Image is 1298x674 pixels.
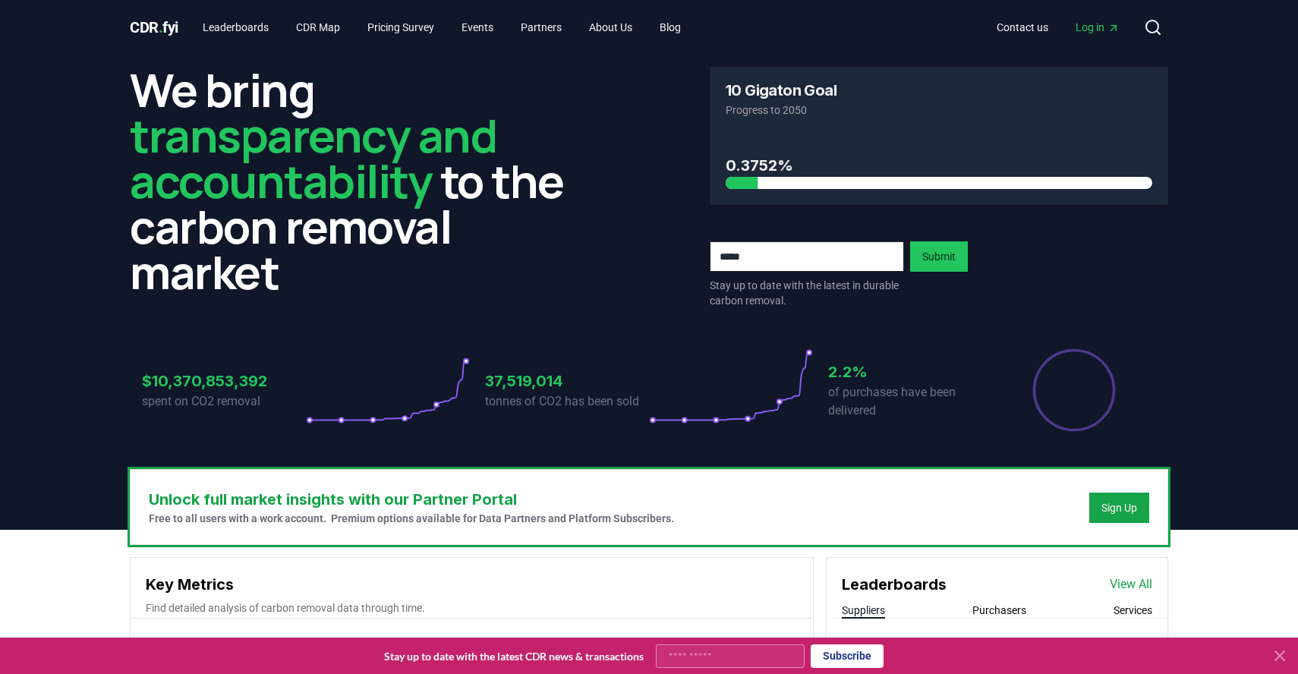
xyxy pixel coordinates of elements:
[985,14,1132,41] nav: Main
[1076,20,1120,35] span: Log in
[842,603,885,618] button: Suppliers
[191,14,281,41] a: Leaderboards
[355,14,446,41] a: Pricing Survey
[985,14,1060,41] a: Contact us
[284,14,352,41] a: CDR Map
[842,573,947,596] h3: Leaderboards
[146,573,798,596] h3: Key Metrics
[485,392,649,411] p: tonnes of CO2 has been sold
[449,14,506,41] a: Events
[130,67,588,294] h2: We bring to the carbon removal market
[146,600,798,616] p: Find detailed analysis of carbon removal data through time.
[828,383,992,420] p: of purchases have been delivered
[1032,348,1117,433] div: Percentage of sales delivered
[1089,493,1149,523] button: Sign Up
[149,511,674,526] p: Free to all users with a work account. Premium options available for Data Partners and Platform S...
[1110,575,1152,594] a: View All
[647,14,693,41] a: Blog
[726,102,1152,118] p: Progress to 2050
[577,14,644,41] a: About Us
[910,241,968,272] button: Submit
[191,14,693,41] nav: Main
[1063,14,1132,41] a: Log in
[130,104,496,212] span: transparency and accountability
[142,392,306,411] p: spent on CO2 removal
[142,370,306,392] h3: $10,370,853,392
[726,83,836,98] h3: 10 Gigaton Goal
[710,278,904,308] p: Stay up to date with the latest in durable carbon removal.
[828,361,992,383] h3: 2.2%
[149,488,674,511] h3: Unlock full market insights with our Partner Portal
[726,154,1152,177] h3: 0.3752%
[1114,603,1152,618] button: Services
[130,18,178,36] span: CDR fyi
[485,370,649,392] h3: 37,519,014
[972,603,1026,618] button: Purchasers
[159,18,163,36] span: .
[869,637,950,655] a: Exomad Green
[130,17,178,38] a: CDR.fyi
[1101,500,1137,515] a: Sign Up
[509,14,574,41] a: Partners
